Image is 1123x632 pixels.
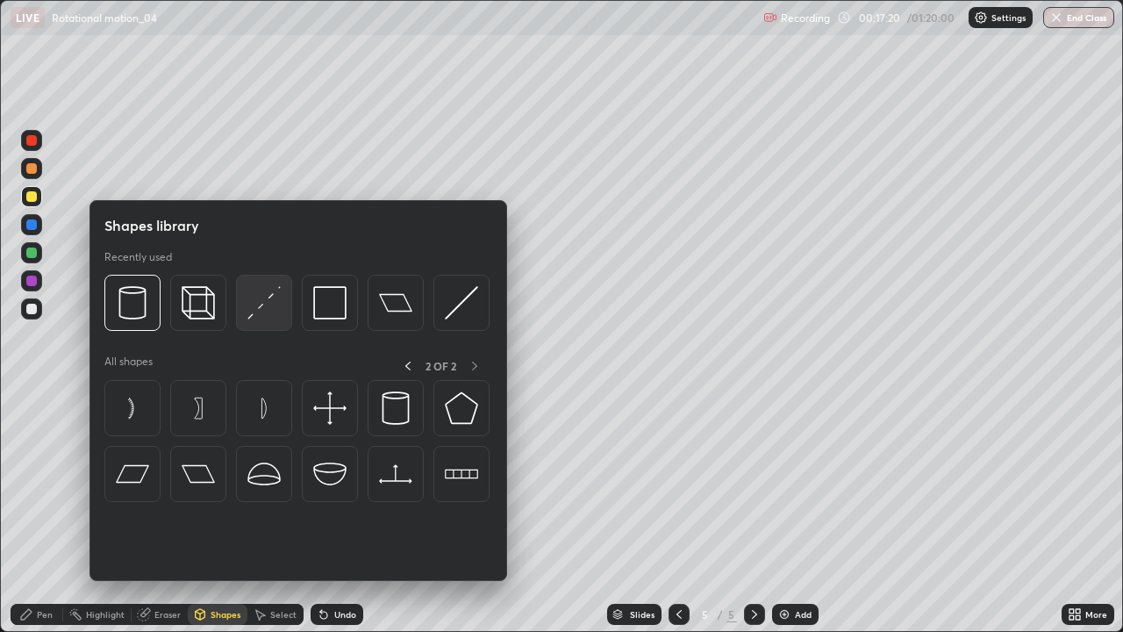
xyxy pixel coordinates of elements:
[182,391,215,425] img: svg+xml;charset=utf-8,%3Csvg%20xmlns%3D%22http%3A%2F%2Fwww.w3.org%2F2000%2Fsvg%22%20width%3D%2265...
[379,286,412,320] img: svg+xml;charset=utf-8,%3Csvg%20xmlns%3D%22http%3A%2F%2Fwww.w3.org%2F2000%2Fsvg%22%20width%3D%2244...
[630,610,654,619] div: Slides
[718,609,723,620] div: /
[781,11,830,25] p: Recording
[445,391,478,425] img: svg+xml;charset=utf-8,%3Csvg%20xmlns%3D%22http%3A%2F%2Fwww.w3.org%2F2000%2Fsvg%22%20width%3D%2234...
[379,457,412,491] img: svg+xml;charset=utf-8,%3Csvg%20xmlns%3D%22http%3A%2F%2Fwww.w3.org%2F2000%2Fsvg%22%20width%3D%2244...
[247,391,281,425] img: svg+xml;charset=utf-8,%3Csvg%20xmlns%3D%22http%3A%2F%2Fwww.w3.org%2F2000%2Fsvg%22%20width%3D%2265...
[116,286,149,320] img: svg+xml;charset=utf-8,%3Csvg%20xmlns%3D%22http%3A%2F%2Fwww.w3.org%2F2000%2Fsvg%22%20width%3D%2228...
[104,250,172,264] p: Recently used
[104,355,153,377] p: All shapes
[426,359,456,373] p: 2 OF 2
[116,457,149,491] img: svg+xml;charset=utf-8,%3Csvg%20xmlns%3D%22http%3A%2F%2Fwww.w3.org%2F2000%2Fsvg%22%20width%3D%2244...
[313,457,347,491] img: svg+xml;charset=utf-8,%3Csvg%20xmlns%3D%22http%3A%2F%2Fwww.w3.org%2F2000%2Fsvg%22%20width%3D%2238...
[247,457,281,491] img: svg+xml;charset=utf-8,%3Csvg%20xmlns%3D%22http%3A%2F%2Fwww.w3.org%2F2000%2Fsvg%22%20width%3D%2238...
[379,391,412,425] img: svg+xml;charset=utf-8,%3Csvg%20xmlns%3D%22http%3A%2F%2Fwww.w3.org%2F2000%2Fsvg%22%20width%3D%2228...
[726,607,737,622] div: 5
[211,610,240,619] div: Shapes
[1043,7,1114,28] button: End Class
[445,457,478,491] img: svg+xml;charset=utf-8,%3Csvg%20xmlns%3D%22http%3A%2F%2Fwww.w3.org%2F2000%2Fsvg%22%20width%3D%2250...
[86,610,125,619] div: Highlight
[247,286,281,320] img: svg+xml;charset=utf-8,%3Csvg%20xmlns%3D%22http%3A%2F%2Fwww.w3.org%2F2000%2Fsvg%22%20width%3D%2230...
[313,391,347,425] img: svg+xml;charset=utf-8,%3Csvg%20xmlns%3D%22http%3A%2F%2Fwww.w3.org%2F2000%2Fsvg%22%20width%3D%2240...
[154,610,181,619] div: Eraser
[991,13,1026,22] p: Settings
[445,286,478,320] img: svg+xml;charset=utf-8,%3Csvg%20xmlns%3D%22http%3A%2F%2Fwww.w3.org%2F2000%2Fsvg%22%20width%3D%2230...
[1085,610,1107,619] div: More
[334,610,356,619] div: Undo
[777,607,791,621] img: add-slide-button
[763,11,777,25] img: recording.375f2c34.svg
[182,286,215,320] img: svg+xml;charset=utf-8,%3Csvg%20xmlns%3D%22http%3A%2F%2Fwww.w3.org%2F2000%2Fsvg%22%20width%3D%2235...
[116,391,149,425] img: svg+xml;charset=utf-8,%3Csvg%20xmlns%3D%22http%3A%2F%2Fwww.w3.org%2F2000%2Fsvg%22%20width%3D%2265...
[52,11,157,25] p: Rotational motion_04
[313,286,347,320] img: svg+xml;charset=utf-8,%3Csvg%20xmlns%3D%22http%3A%2F%2Fwww.w3.org%2F2000%2Fsvg%22%20width%3D%2234...
[16,11,39,25] p: LIVE
[104,215,199,236] h5: Shapes library
[37,610,53,619] div: Pen
[697,609,714,620] div: 5
[270,610,297,619] div: Select
[974,11,988,25] img: class-settings-icons
[795,610,812,619] div: Add
[182,457,215,491] img: svg+xml;charset=utf-8,%3Csvg%20xmlns%3D%22http%3A%2F%2Fwww.w3.org%2F2000%2Fsvg%22%20width%3D%2244...
[1049,11,1063,25] img: end-class-cross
